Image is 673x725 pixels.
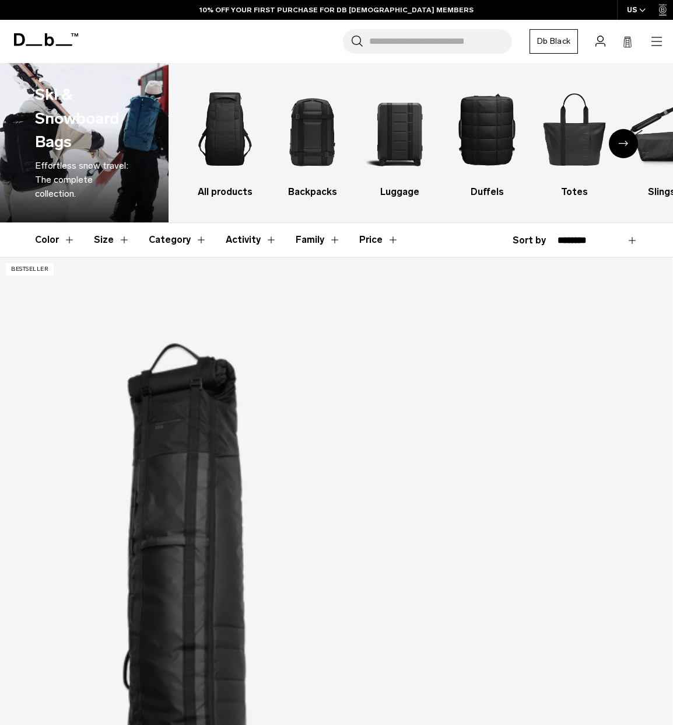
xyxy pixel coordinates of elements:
[192,79,259,179] img: Db
[6,263,54,276] p: Bestseller
[359,223,399,257] button: Toggle Price
[541,79,608,199] li: 5 / 10
[454,79,521,199] li: 4 / 10
[366,79,433,179] img: Db
[279,79,346,199] a: Db Backpacks
[366,185,433,199] h3: Luggage
[541,79,608,199] a: Db Totes
[541,185,608,199] h3: Totes
[226,223,277,257] button: Toggle Filter
[35,83,129,154] h1: Ski & Snowboard Bags
[530,29,578,54] a: Db Black
[366,79,433,199] li: 3 / 10
[296,223,341,257] button: Toggle Filter
[94,223,130,257] button: Toggle Filter
[149,223,207,257] button: Toggle Filter
[199,5,474,15] a: 10% OFF YOUR FIRST PURCHASE FOR DB [DEMOGRAPHIC_DATA] MEMBERS
[609,129,638,158] div: Next slide
[192,79,259,199] li: 1 / 10
[366,79,433,199] a: Db Luggage
[192,79,259,199] a: Db All products
[454,79,521,179] img: Db
[454,79,521,199] a: Db Duffels
[35,160,128,199] span: Effortless snow travel: The complete collection.
[279,79,346,179] img: Db
[35,223,75,257] button: Toggle Filter
[279,79,346,199] li: 2 / 10
[541,79,608,179] img: Db
[454,185,521,199] h3: Duffels
[192,185,259,199] h3: All products
[279,185,346,199] h3: Backpacks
